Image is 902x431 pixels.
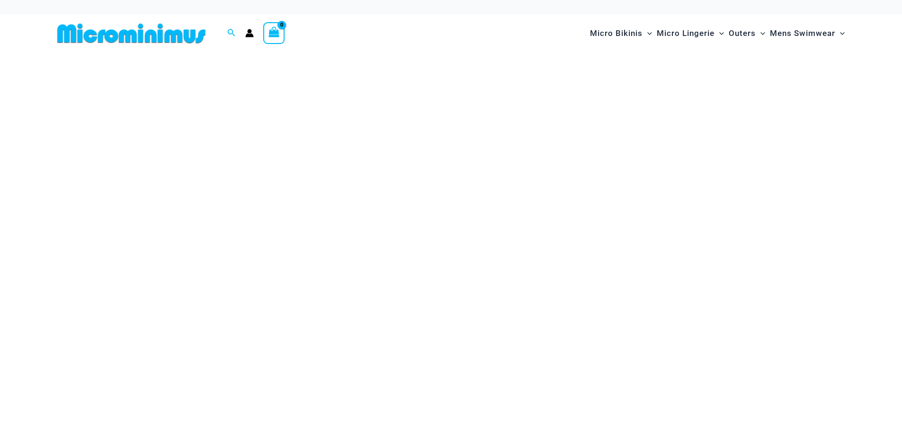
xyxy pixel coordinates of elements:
span: Menu Toggle [835,21,845,45]
span: Menu Toggle [643,21,652,45]
a: Micro BikinisMenu ToggleMenu Toggle [588,19,654,48]
a: Micro LingerieMenu ToggleMenu Toggle [654,19,726,48]
a: View Shopping Cart, empty [263,22,285,44]
span: Mens Swimwear [770,21,835,45]
a: Search icon link [227,27,236,39]
span: Micro Bikinis [590,21,643,45]
a: Mens SwimwearMenu ToggleMenu Toggle [768,19,847,48]
span: Menu Toggle [714,21,724,45]
span: Micro Lingerie [657,21,714,45]
nav: Site Navigation [586,18,849,49]
img: MM SHOP LOGO FLAT [54,23,209,44]
span: Menu Toggle [756,21,765,45]
a: Account icon link [245,29,254,37]
span: Outers [729,21,756,45]
a: OutersMenu ToggleMenu Toggle [726,19,768,48]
